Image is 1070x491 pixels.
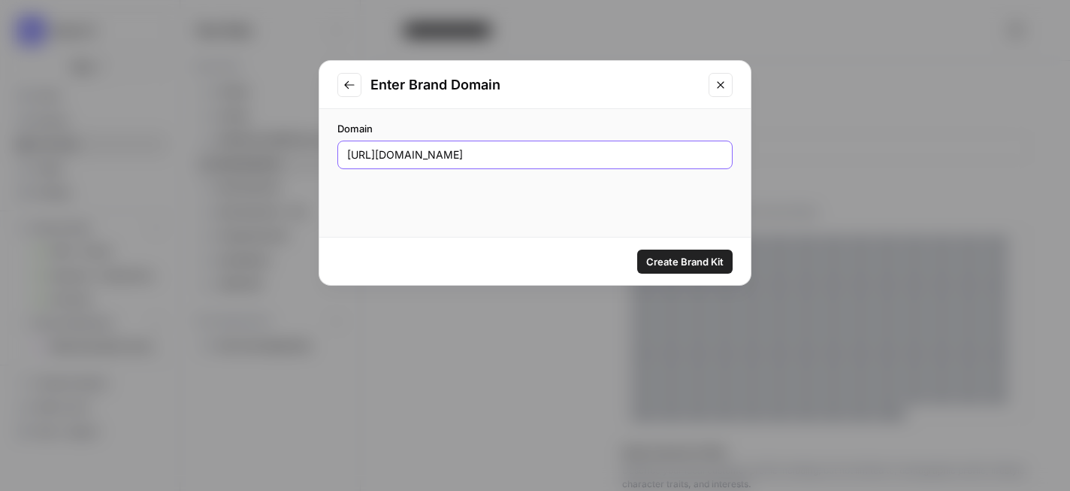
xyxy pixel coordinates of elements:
[637,250,733,274] button: Create Brand Kit
[347,147,723,162] input: www.example.com
[370,74,700,95] h2: Enter Brand Domain
[709,73,733,97] button: Close modal
[337,121,733,136] label: Domain
[646,254,724,269] span: Create Brand Kit
[337,73,361,97] button: Go to previous step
